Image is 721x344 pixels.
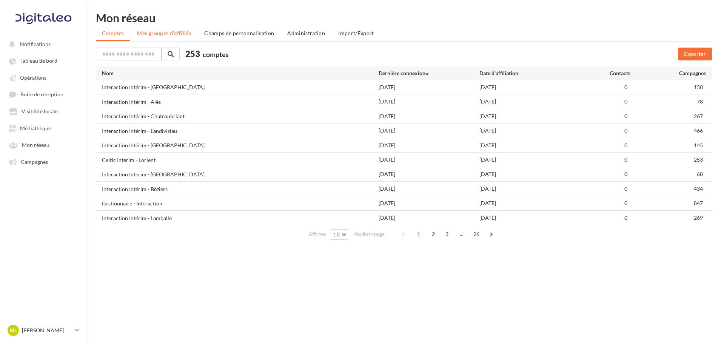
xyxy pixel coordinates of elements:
[5,155,82,168] a: Campagnes
[379,83,479,91] div: [DATE]
[624,98,627,105] span: 0
[20,91,63,98] span: Boîte de réception
[479,214,580,222] div: [DATE]
[624,84,627,90] span: 0
[9,327,17,334] span: ML
[694,127,703,134] span: 466
[379,113,479,120] div: [DATE]
[353,231,385,238] span: résultats/page
[694,113,703,119] span: 267
[102,69,379,77] div: Nom
[630,69,706,77] div: Campagnes
[694,84,703,90] span: 158
[479,156,580,164] div: [DATE]
[694,142,703,148] span: 145
[479,127,580,134] div: [DATE]
[694,214,703,221] span: 269
[102,98,161,106] div: Interaction Intérim - Alès
[5,37,79,51] button: Notifications
[102,200,162,207] div: Gestionnaire - Interaction
[379,214,479,222] div: [DATE]
[379,127,479,134] div: [DATE]
[333,231,340,238] span: 10
[479,113,580,120] div: [DATE]
[330,229,349,240] button: 10
[20,41,51,47] span: Notifications
[20,74,46,81] span: Opérations
[694,156,703,163] span: 253
[309,231,326,238] span: Afficher
[580,69,630,77] div: Contacts
[203,50,229,59] span: comptes
[624,200,627,206] span: 0
[479,142,580,149] div: [DATE]
[697,98,703,105] span: 78
[20,125,51,131] span: Médiathèque
[678,48,712,60] button: Exporter
[5,121,82,135] a: Médiathèque
[694,185,703,192] span: 434
[624,156,627,163] span: 0
[470,228,483,240] span: 26
[102,127,177,135] div: Interaction Intérim - Landivisiau
[379,156,479,164] div: [DATE]
[21,159,48,165] span: Campagnes
[441,228,453,240] span: 3
[102,142,205,149] div: Interaction Intérim - [GEOGRAPHIC_DATA]
[5,138,82,151] a: Mon réseau
[427,228,439,240] span: 2
[479,98,580,105] div: [DATE]
[102,83,205,91] div: Interaction Intérim - [GEOGRAPHIC_DATA]
[102,185,168,193] div: Interaction Intérim - Béziers
[5,104,82,118] a: Visibilité locale
[624,171,627,177] span: 0
[22,108,58,115] span: Visibilité locale
[479,170,580,178] div: [DATE]
[102,156,156,164] div: Celtic Interim - Lorient
[287,30,325,36] span: Administration
[624,142,627,148] span: 0
[379,98,479,105] div: [DATE]
[379,199,479,207] div: [DATE]
[20,58,57,64] span: Tableau de bord
[185,48,200,60] span: 253
[96,12,712,23] div: Mon réseau
[624,214,627,221] span: 0
[479,199,580,207] div: [DATE]
[379,170,479,178] div: [DATE]
[102,171,205,178] div: Interaction Interim - [GEOGRAPHIC_DATA]
[204,30,274,36] span: Champs de personnalisation
[624,185,627,192] span: 0
[5,71,82,84] a: Opérations
[22,142,49,148] span: Mon réseau
[697,171,703,177] span: 68
[5,87,82,101] a: Boîte de réception
[379,142,479,149] div: [DATE]
[102,113,185,120] div: Interaction Intérim - Chateaubriant
[479,83,580,91] div: [DATE]
[479,185,580,193] div: [DATE]
[624,113,627,119] span: 0
[694,200,703,206] span: 847
[5,54,82,67] a: Tableau de bord
[379,185,479,193] div: [DATE]
[456,228,468,240] span: ...
[137,30,191,36] span: Mes groupes d'affiliés
[338,30,374,36] span: Import/Export
[479,69,580,77] div: Date d'affiliation
[413,228,425,240] span: 1
[22,327,72,334] p: [PERSON_NAME]
[102,214,172,222] div: Interaction Intérim - Lamballe
[624,127,627,134] span: 0
[6,323,81,338] a: ML [PERSON_NAME]
[379,69,479,77] div: Dernière connexion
